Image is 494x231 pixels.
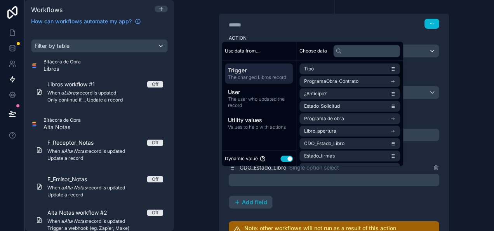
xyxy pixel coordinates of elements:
label: Action [229,35,439,41]
span: Bitácora de Obra [43,59,81,65]
a: How can workflows automate my app? [28,17,144,25]
span: How can workflows automate my app? [31,17,132,25]
button: Add field [229,196,272,208]
button: Add field [229,196,273,209]
span: When a record is updated [47,148,163,154]
span: Bitácora de Obra [43,117,81,123]
div: Off [152,140,158,146]
img: SmartSuite logo [31,121,37,127]
a: Libros workflow #1OffWhen aLibrosrecord is updatedOnly continue if..., Update a record [31,76,168,108]
em: Alta Notas [64,148,87,154]
span: Add field [242,199,267,206]
span: Libros workflow #1 [47,80,104,88]
span: The changed Libros record [228,74,290,80]
span: F_Receptor_Notas [47,139,103,147]
span: F_Emisor_Notas [47,175,96,183]
span: User [228,88,290,96]
span: Workflows [31,6,63,14]
span: Dynamic value [225,156,258,162]
span: When a record is updated [47,185,163,191]
span: When a record is updated [47,218,163,224]
span: Alta Notas workflow #2 [47,209,117,217]
span: Update a record [47,192,163,198]
button: Filter by table [31,39,168,52]
span: Use data from... [225,48,259,54]
span: The user who updated the record [228,96,290,108]
div: scrollable content [25,30,174,231]
div: scrollable content [222,60,296,136]
em: Alta Notas [64,185,87,191]
em: Alta Notas [64,218,87,224]
img: SmartSuite logo [31,63,37,69]
a: F_Emisor_NotasOffWhen aAlta Notasrecord is updatedUpdate a record [31,171,168,203]
div: Off [152,210,158,216]
em: Libros [64,90,78,96]
a: F_Receptor_NotasOffWhen aAlta Notasrecord is updatedUpdate a record [31,134,168,166]
span: Single option select [289,164,339,171]
span: CDO_Estado_Libro [240,164,286,171]
span: Choose data [299,48,327,54]
span: Only continue if..., Update a record [47,97,163,103]
span: Update a record [47,155,163,161]
span: Alta Notas [43,123,81,131]
span: Filter by table [35,42,70,49]
span: When a record is updated [47,90,163,96]
span: Utility values [228,116,290,124]
div: Off [152,81,158,87]
span: Values to help with actions [228,124,290,130]
span: Libros [43,65,81,73]
div: Off [152,176,158,182]
span: Trigger [228,66,290,74]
